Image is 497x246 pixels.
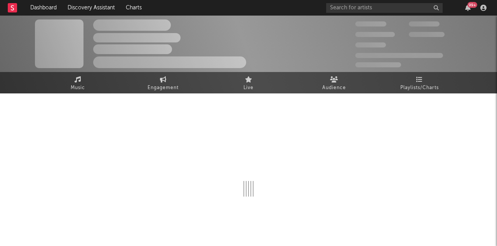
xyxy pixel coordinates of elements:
a: Music [35,72,120,93]
a: Audience [291,72,377,93]
span: 50 000 000 Monthly Listeners [355,53,443,58]
div: 99 + [467,2,477,8]
span: 50 000 000 [355,32,395,37]
span: 100 000 [355,42,386,47]
a: Engagement [120,72,206,93]
span: Music [71,83,85,93]
input: Search for artists [326,3,443,13]
span: Audience [322,83,346,93]
span: Jump Score: 85.0 [355,62,401,67]
span: 100 000 [409,21,440,26]
span: 300 000 [355,21,386,26]
a: Live [206,72,291,93]
a: Playlists/Charts [377,72,462,93]
span: Live [243,83,254,93]
button: 99+ [465,5,471,11]
span: 1 000 000 [409,32,445,37]
span: Playlists/Charts [400,83,439,93]
span: Engagement [148,83,179,93]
